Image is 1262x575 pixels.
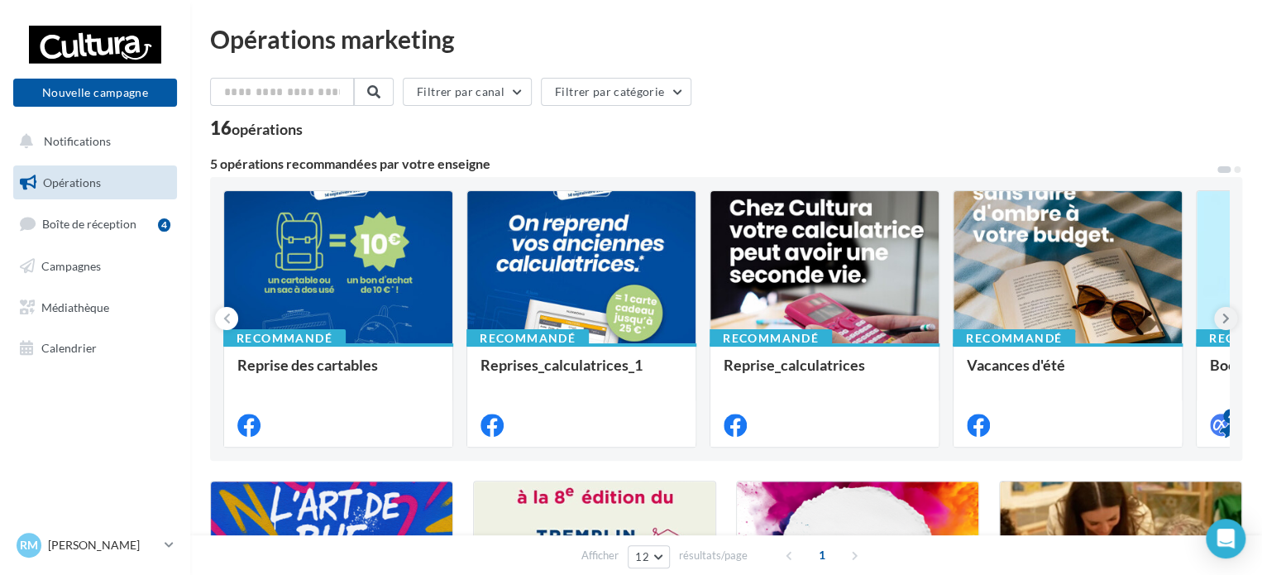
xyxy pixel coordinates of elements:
[223,329,346,347] div: Recommandé
[44,134,111,148] span: Notifications
[13,529,177,561] a: Rm [PERSON_NAME]
[809,542,835,568] span: 1
[1223,409,1238,424] div: 4
[210,157,1216,170] div: 5 opérations recommandées par votre enseigne
[20,537,38,553] span: Rm
[10,124,174,159] button: Notifications
[10,290,180,325] a: Médiathèque
[635,550,649,563] span: 12
[480,357,682,390] div: Reprises_calculatrices_1
[628,545,670,568] button: 12
[953,329,1075,347] div: Recommandé
[10,206,180,242] a: Boîte de réception4
[41,299,109,314] span: Médiathèque
[710,329,832,347] div: Recommandé
[158,218,170,232] div: 4
[466,329,589,347] div: Recommandé
[42,217,136,231] span: Boîte de réception
[1206,519,1245,558] div: Open Intercom Messenger
[13,79,177,107] button: Nouvelle campagne
[541,78,691,106] button: Filtrer par catégorie
[967,357,1169,390] div: Vacances d'été
[232,122,303,137] div: opérations
[237,357,439,390] div: Reprise des cartables
[41,341,97,355] span: Calendrier
[210,119,303,137] div: 16
[10,165,180,200] a: Opérations
[403,78,532,106] button: Filtrer par canal
[41,259,101,273] span: Campagnes
[10,249,180,284] a: Campagnes
[43,175,101,189] span: Opérations
[210,26,1242,51] div: Opérations marketing
[10,331,180,366] a: Calendrier
[679,548,748,563] span: résultats/page
[581,548,619,563] span: Afficher
[48,537,158,553] p: [PERSON_NAME]
[724,357,925,390] div: Reprise_calculatrices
